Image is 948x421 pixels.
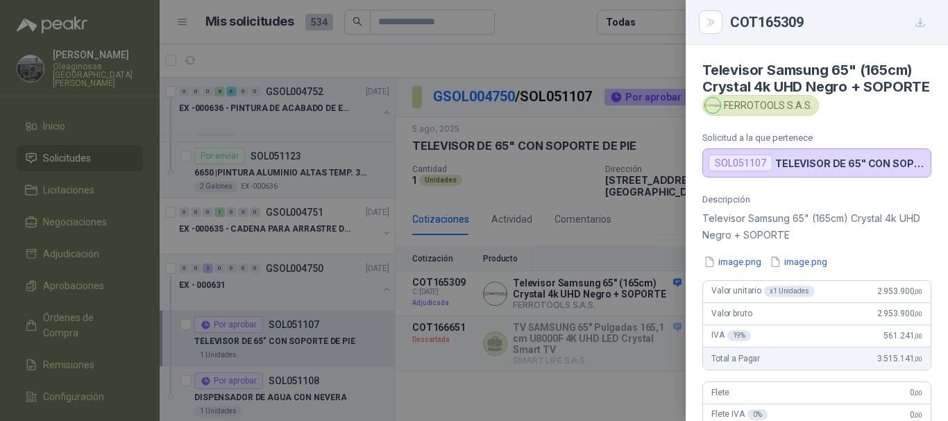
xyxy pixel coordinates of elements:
h4: Televisor Samsung 65" (165cm) Crystal 4k UHD Negro + SOPORTE [702,62,931,95]
button: image.png [768,255,829,269]
img: Company Logo [705,98,720,113]
span: ,00 [914,310,922,318]
span: ,00 [914,288,922,295]
span: Flete [711,388,729,397]
button: image.png [702,255,763,269]
span: 0 [910,410,922,420]
span: ,00 [914,355,922,363]
div: SOL051107 [709,155,772,171]
span: ,00 [914,332,922,340]
p: Descripción [702,194,931,205]
button: Close [702,14,719,31]
span: Valor bruto [711,309,752,318]
span: 2.953.900 [877,309,922,318]
p: Televisor Samsung 65" (165cm) Crystal 4k UHD Negro + SOPORTE [702,210,931,243]
p: TELEVISOR DE 65" CON SOPORTE DE PIE [775,157,925,169]
div: 0 % [747,409,768,420]
span: IVA [711,330,751,341]
span: Valor unitario [711,286,815,297]
p: Solicitud a la que pertenece [702,132,931,143]
div: COT165309 [730,11,931,33]
span: 0 [910,388,922,397]
span: 2.953.900 [877,286,922,296]
span: 3.515.141 [877,354,922,363]
span: 561.241 [883,331,922,341]
span: Total a Pagar [711,354,760,363]
div: FERROTOOLS S.A.S. [702,95,819,116]
div: 19 % [727,330,752,341]
span: Flete IVA [711,409,768,420]
div: x 1 Unidades [764,286,815,297]
span: ,00 [914,411,922,419]
span: ,00 [914,389,922,397]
